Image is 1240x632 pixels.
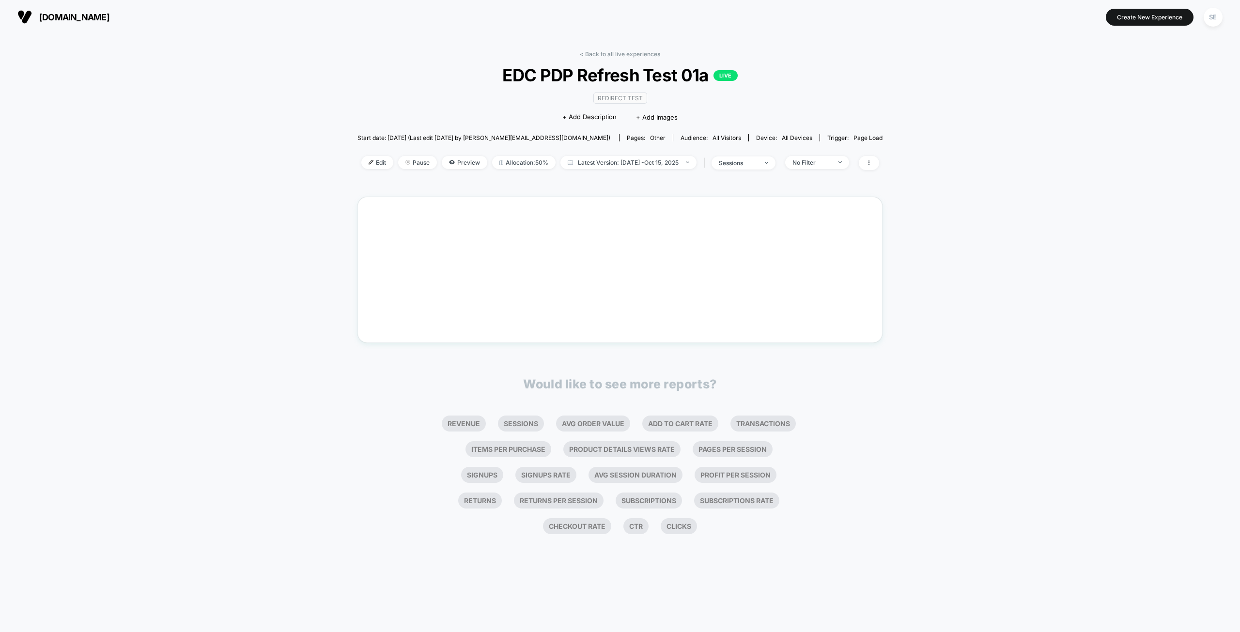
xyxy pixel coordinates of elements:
[405,160,410,165] img: end
[498,416,544,432] li: Sessions
[765,162,768,164] img: end
[1204,8,1223,27] div: SE
[1201,7,1225,27] button: SE
[369,160,373,165] img: edit
[661,518,697,534] li: Clicks
[442,416,486,432] li: Revenue
[1106,9,1193,26] button: Create New Experience
[719,159,758,167] div: sessions
[694,493,779,509] li: Subscriptions Rate
[39,12,109,22] span: [DOMAIN_NAME]
[730,416,796,432] li: Transactions
[560,156,697,169] span: Latest Version: [DATE] - Oct 15, 2025
[499,160,503,165] img: rebalance
[568,160,573,165] img: calendar
[461,467,503,483] li: Signups
[580,50,660,58] a: < Back to all live experiences
[514,493,604,509] li: Returns Per Session
[623,518,649,534] li: Ctr
[695,467,776,483] li: Profit Per Session
[563,441,681,457] li: Product Details Views Rate
[523,377,717,391] p: Would like to see more reports?
[748,134,820,141] span: Device:
[492,156,556,169] span: Allocation: 50%
[713,134,741,141] span: All Visitors
[562,112,617,122] span: + Add Description
[543,518,611,534] li: Checkout Rate
[681,134,741,141] div: Audience:
[398,156,437,169] span: Pause
[616,493,682,509] li: Subscriptions
[17,10,32,24] img: Visually logo
[827,134,883,141] div: Trigger:
[589,467,682,483] li: Avg Session Duration
[556,416,630,432] li: Avg Order Value
[686,161,689,163] img: end
[465,441,551,457] li: Items Per Purchase
[384,65,856,85] span: EDC PDP Refresh Test 01a
[458,493,502,509] li: Returns
[15,9,112,25] button: [DOMAIN_NAME]
[782,134,812,141] span: all devices
[792,159,831,166] div: No Filter
[593,92,647,104] span: Redirect Test
[636,113,678,121] span: + Add Images
[642,416,718,432] li: Add To Cart Rate
[515,467,576,483] li: Signups Rate
[838,161,842,163] img: end
[361,156,393,169] span: Edit
[853,134,883,141] span: Page Load
[701,156,712,170] span: |
[713,70,738,81] p: LIVE
[693,441,773,457] li: Pages Per Session
[627,134,666,141] div: Pages:
[650,134,666,141] span: other
[442,156,487,169] span: Preview
[357,134,610,141] span: Start date: [DATE] (Last edit [DATE] by [PERSON_NAME][EMAIL_ADDRESS][DOMAIN_NAME])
